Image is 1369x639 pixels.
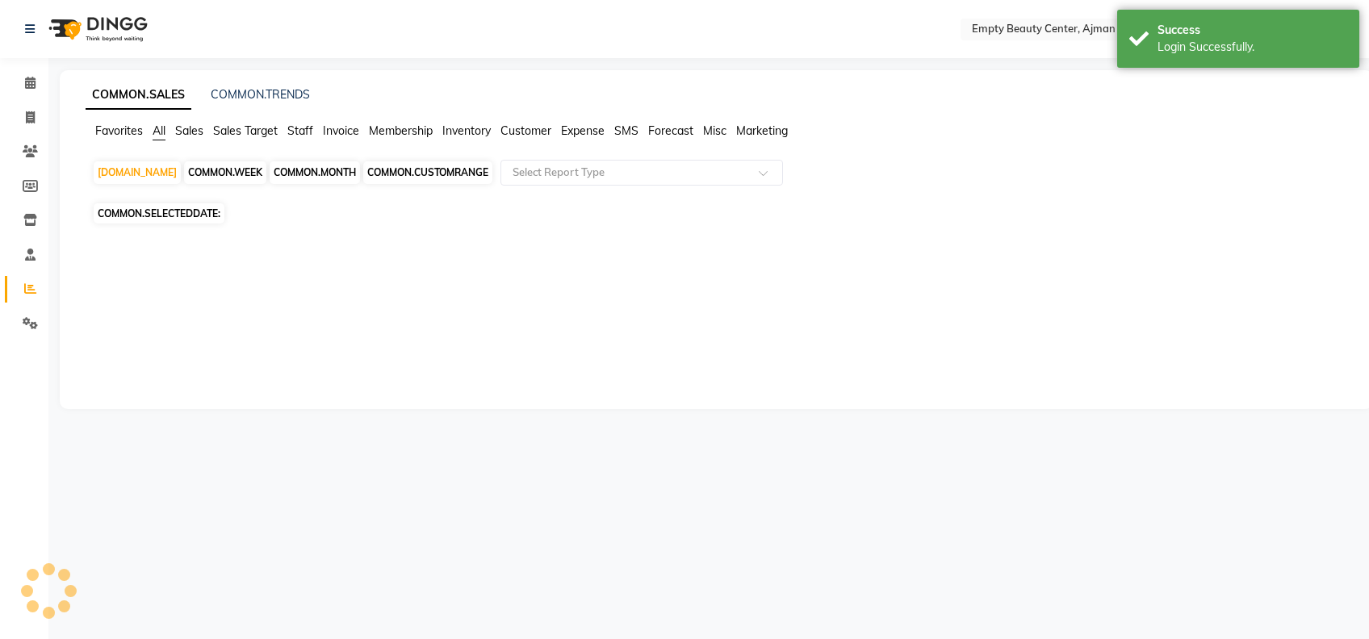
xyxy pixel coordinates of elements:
span: SMS [614,123,638,138]
span: Marketing [736,123,788,138]
span: Membership [369,123,433,138]
img: logo [41,6,152,52]
a: COMMON.SALES [86,81,191,110]
span: Staff [287,123,313,138]
span: All [153,123,165,138]
a: COMMON.TRENDS [211,87,310,102]
span: Forecast [648,123,693,138]
div: COMMON.MONTH [270,161,360,184]
span: Sales Target [213,123,278,138]
div: COMMON.CUSTOMRANGE [363,161,492,184]
div: [DOMAIN_NAME] [94,161,181,184]
div: Login Successfully. [1158,39,1347,56]
span: Sales [175,123,203,138]
div: Success [1158,22,1347,39]
span: Misc [703,123,726,138]
span: COMMON.SELECTEDDATE: [94,203,224,223]
span: Invoice [323,123,359,138]
span: Favorites [95,123,143,138]
div: COMMON.WEEK [184,161,266,184]
span: Inventory [442,123,491,138]
span: Expense [561,123,605,138]
span: Customer [500,123,551,138]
